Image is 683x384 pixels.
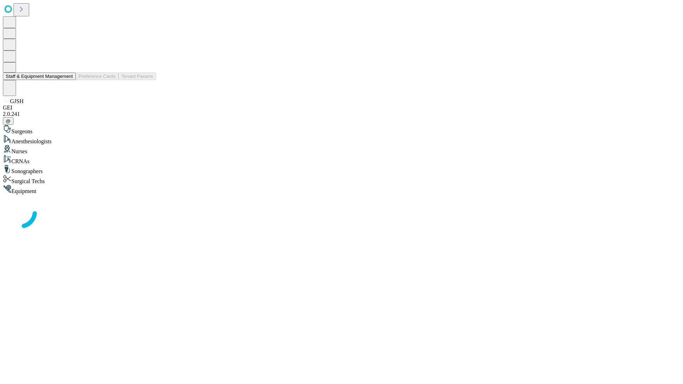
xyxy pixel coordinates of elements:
[10,98,23,104] span: GJSH
[3,125,680,135] div: Surgeons
[3,105,680,111] div: GEI
[3,185,680,194] div: Equipment
[3,73,76,80] button: Staff & Equipment Management
[3,135,680,145] div: Anesthesiologists
[3,145,680,155] div: Nurses
[3,175,680,185] div: Surgical Techs
[3,155,680,165] div: CRNAs
[3,117,14,125] button: @
[76,73,118,80] button: Preference Cards
[118,73,156,80] button: Tenant Params
[3,111,680,117] div: 2.0.241
[3,165,680,175] div: Sonographers
[6,118,11,124] span: @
